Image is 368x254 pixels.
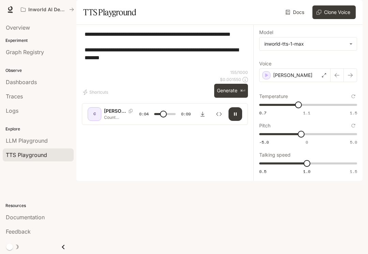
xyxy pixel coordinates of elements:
p: Voice [259,61,271,66]
h1: TTS Playground [83,5,136,19]
p: $ 0.001550 [220,77,241,82]
span: 1.0 [303,169,310,174]
button: Shortcuts [82,87,111,98]
span: 0 [306,139,308,145]
p: 155 / 1000 [230,69,248,75]
span: 1.1 [303,110,310,116]
span: 0:09 [181,111,191,117]
p: [PERSON_NAME] [104,108,126,114]
span: -5.0 [259,139,269,145]
p: ⌘⏎ [240,89,245,93]
button: Clone Voice [312,5,356,19]
button: Reset to default [350,93,357,100]
button: Generate⌘⏎ [214,84,248,98]
button: Inspect [212,107,226,121]
span: 1.5 [350,169,357,174]
button: All workspaces [18,3,77,16]
span: 0:04 [139,111,149,117]
p: Count [PERSON_NAME] of Transylvania—the ancient vampire and prince of night. He is the *shadow* I... [104,114,137,120]
a: Docs [284,5,307,19]
span: 1.5 [350,110,357,116]
p: [PERSON_NAME] [273,72,312,79]
span: 0.7 [259,110,266,116]
p: Talking speed [259,153,291,157]
span: 5.0 [350,139,357,145]
div: inworld-tts-1-max [260,37,357,50]
button: Copy Voice ID [126,109,135,113]
p: Model [259,30,273,35]
p: Pitch [259,123,270,128]
div: inworld-tts-1-max [264,41,346,47]
div: C [89,109,100,120]
span: 0.5 [259,169,266,174]
button: Reset to default [350,122,357,129]
p: Inworld AI Demos [28,7,67,13]
button: Download audio [196,107,209,121]
p: Temperature [259,94,288,99]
